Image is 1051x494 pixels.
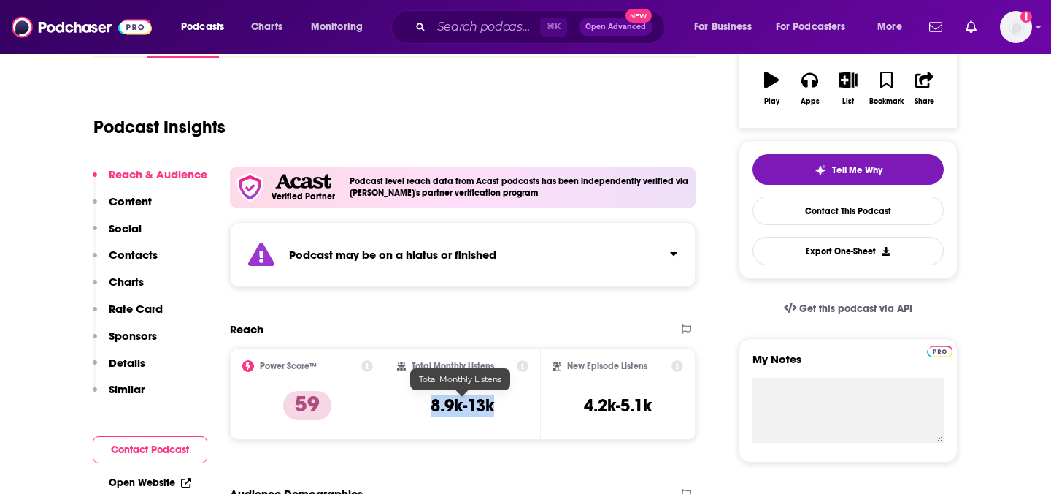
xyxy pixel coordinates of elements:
[915,97,934,106] div: Share
[419,374,501,384] span: Total Monthly Listens
[960,15,982,39] a: Show notifications dropdown
[251,17,282,37] span: Charts
[230,222,696,287] section: Click to expand status details
[684,15,770,39] button: open menu
[832,164,882,176] span: Tell Me Why
[867,15,920,39] button: open menu
[752,237,944,265] button: Export One-Sheet
[923,15,948,39] a: Show notifications dropdown
[93,248,158,275] button: Contacts
[1000,11,1032,43] button: Show profile menu
[790,62,828,115] button: Apps
[842,97,854,106] div: List
[801,97,820,106] div: Apps
[405,10,679,44] div: Search podcasts, credits, & more...
[752,352,944,378] label: My Notes
[431,15,540,39] input: Search podcasts, credits, & more...
[815,164,826,176] img: tell me why sparkle
[350,176,690,198] h4: Podcast level reach data from Acast podcasts has been independently verified via [PERSON_NAME]'s ...
[311,17,363,37] span: Monitoring
[906,62,944,115] button: Share
[752,197,944,225] a: Contact This Podcast
[927,346,952,357] img: Podchaser Pro
[93,116,226,138] h1: Podcast Insights
[109,476,191,489] a: Open Website
[283,391,331,420] p: 59
[412,361,494,371] h2: Total Monthly Listens
[109,167,207,181] p: Reach & Audience
[181,17,224,37] span: Podcasts
[93,329,157,356] button: Sponsors
[776,17,846,37] span: For Podcasters
[766,15,867,39] button: open menu
[260,361,317,371] h2: Power Score™
[109,329,157,343] p: Sponsors
[431,395,494,417] h3: 8.9k-13k
[236,173,264,202] img: verfied icon
[93,275,144,302] button: Charts
[93,167,207,194] button: Reach & Audience
[799,303,912,315] span: Get this podcast via API
[109,356,145,370] p: Details
[764,97,779,106] div: Play
[230,322,263,336] h2: Reach
[93,436,207,463] button: Contact Podcast
[109,194,152,208] p: Content
[625,9,652,23] span: New
[93,194,152,221] button: Content
[109,302,163,316] p: Rate Card
[829,62,867,115] button: List
[93,356,145,383] button: Details
[579,18,652,36] button: Open AdvancedNew
[1000,11,1032,43] span: Logged in as megcassidy
[752,62,790,115] button: Play
[109,275,144,289] p: Charts
[567,361,647,371] h2: New Episode Listens
[242,15,291,39] a: Charts
[694,17,752,37] span: For Business
[1000,11,1032,43] img: User Profile
[93,382,145,409] button: Similar
[869,97,904,106] div: Bookmark
[772,291,924,327] a: Get this podcast via API
[93,221,142,248] button: Social
[877,17,902,37] span: More
[1020,11,1032,23] svg: Add a profile image
[927,343,952,357] a: Pro website
[12,13,152,41] img: Podchaser - Follow, Share and Rate Podcasts
[289,248,496,262] strong: Podcast may be on a hiatus or finished
[93,302,163,329] button: Rate Card
[540,18,567,37] span: ⌘ K
[109,382,145,396] p: Similar
[171,15,243,39] button: open menu
[867,62,905,115] button: Bookmark
[275,174,331,189] img: Acast
[109,248,158,262] p: Contacts
[109,221,142,235] p: Social
[752,154,944,185] button: tell me why sparkleTell Me Why
[272,192,335,201] h5: Verified Partner
[301,15,382,39] button: open menu
[585,23,646,31] span: Open Advanced
[584,395,652,417] h3: 4.2k-5.1k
